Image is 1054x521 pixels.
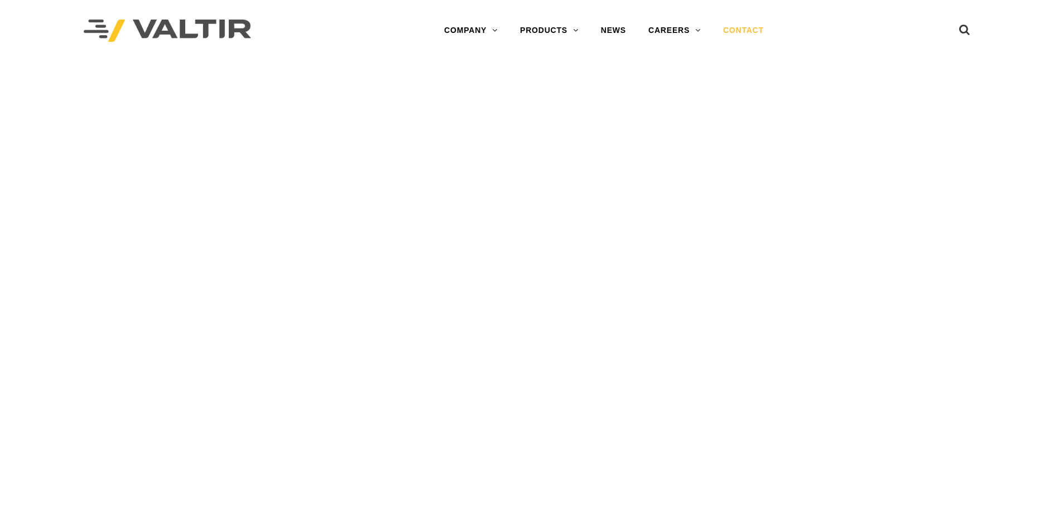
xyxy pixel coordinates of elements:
a: COMPANY [433,20,509,42]
a: CAREERS [637,20,712,42]
a: PRODUCTS [509,20,590,42]
a: NEWS [590,20,637,42]
a: CONTACT [712,20,775,42]
img: Valtir [84,20,251,42]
